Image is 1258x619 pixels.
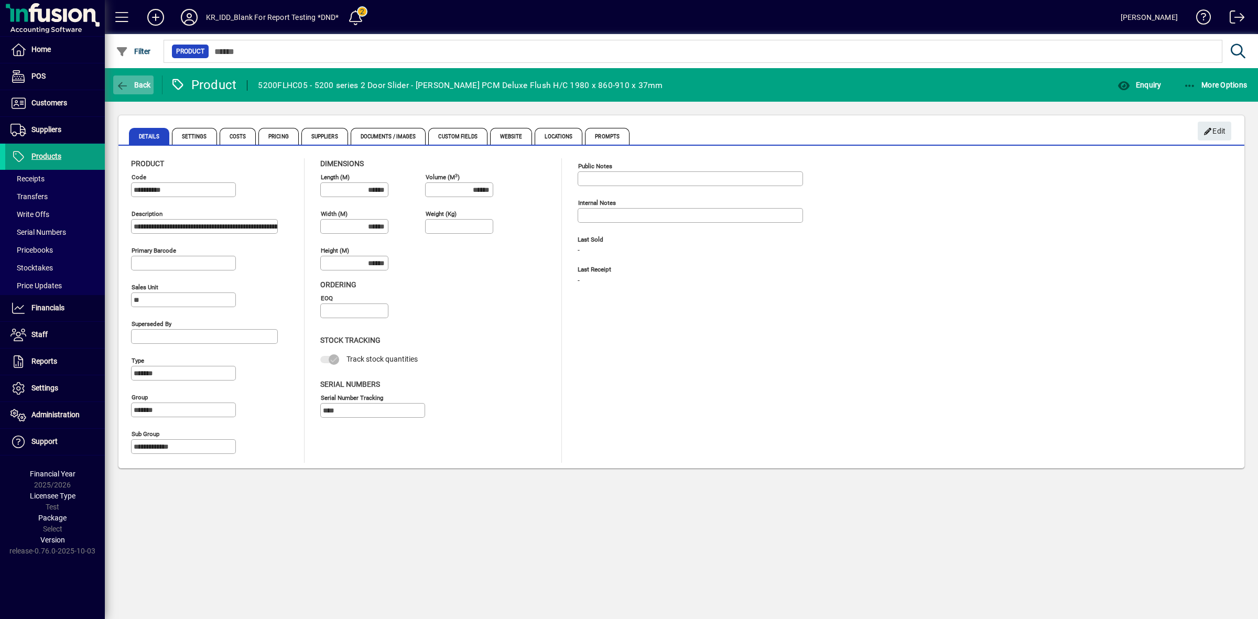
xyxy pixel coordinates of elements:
[131,159,164,168] span: Product
[490,128,533,145] span: Website
[321,247,349,254] mat-label: Height (m)
[30,470,75,478] span: Financial Year
[116,81,151,89] span: Back
[301,128,348,145] span: Suppliers
[578,236,735,243] span: Last Sold
[5,295,105,321] a: Financials
[10,246,53,254] span: Pricebooks
[10,175,45,183] span: Receipts
[1118,81,1161,89] span: Enquiry
[346,355,418,363] span: Track stock quantities
[578,277,580,285] span: -
[320,280,356,289] span: Ordering
[5,259,105,277] a: Stocktakes
[31,72,46,80] span: POS
[578,199,616,207] mat-label: Internal Notes
[258,128,299,145] span: Pricing
[5,322,105,348] a: Staff
[132,284,158,291] mat-label: Sales unit
[31,303,64,312] span: Financials
[1121,9,1178,26] div: [PERSON_NAME]
[426,173,460,181] mat-label: Volume (m )
[1198,122,1231,140] button: Edit
[5,402,105,428] a: Administration
[132,357,144,364] mat-label: Type
[258,77,663,94] div: 5200FLHC05 - 5200 series 2 Door Slider - [PERSON_NAME] PCM Deluxe Flush H/C 1980 x 860-910 x 37mm
[5,117,105,143] a: Suppliers
[31,125,61,134] span: Suppliers
[1188,2,1211,36] a: Knowledge Base
[426,210,457,218] mat-label: Weight (Kg)
[320,336,381,344] span: Stock Tracking
[170,77,237,93] div: Product
[5,349,105,375] a: Reports
[139,8,172,27] button: Add
[113,42,154,61] button: Filter
[40,536,65,544] span: Version
[5,170,105,188] a: Receipts
[38,514,67,522] span: Package
[10,210,49,219] span: Write Offs
[116,47,151,56] span: Filter
[10,264,53,272] span: Stocktakes
[5,241,105,259] a: Pricebooks
[132,247,176,254] mat-label: Primary barcode
[31,410,80,419] span: Administration
[585,128,630,145] span: Prompts
[10,228,66,236] span: Serial Numbers
[578,246,580,255] span: -
[455,172,458,178] sup: 3
[5,223,105,241] a: Serial Numbers
[172,128,217,145] span: Settings
[132,210,162,218] mat-label: Description
[31,45,51,53] span: Home
[30,492,75,500] span: Licensee Type
[220,128,256,145] span: Costs
[31,357,57,365] span: Reports
[10,281,62,290] span: Price Updates
[132,394,148,401] mat-label: Group
[5,375,105,401] a: Settings
[5,37,105,63] a: Home
[31,330,48,339] span: Staff
[206,9,339,26] div: KR_IDD_Blank For Report Testing *DND*
[10,192,48,201] span: Transfers
[578,162,612,170] mat-label: Public Notes
[321,394,383,401] mat-label: Serial Number tracking
[105,75,162,94] app-page-header-button: Back
[113,75,154,94] button: Back
[428,128,487,145] span: Custom Fields
[132,430,159,438] mat-label: Sub group
[320,159,364,168] span: Dimensions
[31,152,61,160] span: Products
[320,380,380,388] span: Serial Numbers
[1115,75,1164,94] button: Enquiry
[5,90,105,116] a: Customers
[535,128,582,145] span: Locations
[1184,81,1248,89] span: More Options
[1222,2,1245,36] a: Logout
[132,173,146,181] mat-label: Code
[176,46,204,57] span: Product
[5,188,105,205] a: Transfers
[578,266,735,273] span: Last Receipt
[1181,75,1250,94] button: More Options
[5,63,105,90] a: POS
[31,384,58,392] span: Settings
[1203,123,1226,140] span: Edit
[31,99,67,107] span: Customers
[321,210,348,218] mat-label: Width (m)
[5,429,105,455] a: Support
[31,437,58,446] span: Support
[172,8,206,27] button: Profile
[132,320,171,328] mat-label: Superseded by
[5,205,105,223] a: Write Offs
[129,128,169,145] span: Details
[5,277,105,295] a: Price Updates
[351,128,426,145] span: Documents / Images
[321,173,350,181] mat-label: Length (m)
[321,295,333,302] mat-label: EOQ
